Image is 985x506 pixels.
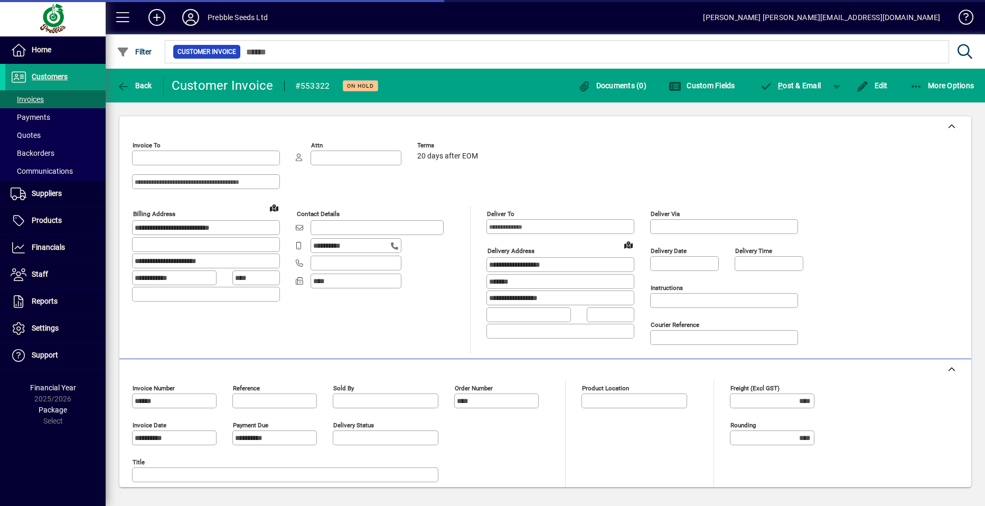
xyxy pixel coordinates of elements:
mat-label: Instructions [651,284,683,292]
a: View on map [266,199,283,216]
div: Customer Invoice [172,77,274,94]
a: Support [5,342,106,369]
a: View on map [620,236,637,253]
a: Reports [5,288,106,315]
mat-label: Deliver To [487,210,514,218]
span: Custom Fields [669,81,735,90]
span: Communications [11,167,73,175]
a: Invoices [5,90,106,108]
button: Edit [853,76,890,95]
button: Post & Email [755,76,827,95]
span: Suppliers [32,189,62,198]
button: Custom Fields [666,76,738,95]
mat-label: Product location [582,385,629,392]
a: Settings [5,315,106,342]
a: Home [5,37,106,63]
span: Financial Year [30,383,76,392]
mat-label: Reference [233,385,260,392]
span: Payments [11,113,50,121]
mat-label: Freight (excl GST) [730,385,780,392]
span: Edit [856,81,888,90]
mat-label: Invoice number [133,385,175,392]
a: Quotes [5,126,106,144]
mat-label: Sold by [333,385,354,392]
span: Home [32,45,51,54]
span: Filter [117,48,152,56]
span: Quotes [11,131,41,139]
mat-label: Deliver via [651,210,680,218]
span: 20 days after EOM [417,152,478,161]
span: On hold [347,82,374,89]
a: Backorders [5,144,106,162]
button: Add [140,8,174,27]
button: Back [114,76,155,95]
mat-label: Delivery status [333,421,374,429]
span: Terms [417,142,481,149]
mat-label: Delivery date [651,247,687,255]
mat-label: Attn [311,142,323,149]
span: Financials [32,243,65,251]
a: Products [5,208,106,234]
a: Staff [5,261,106,288]
span: Reports [32,297,58,305]
a: Financials [5,235,106,261]
button: Filter [114,42,155,61]
a: Communications [5,162,106,180]
button: Profile [174,8,208,27]
span: Customer Invoice [177,46,236,57]
mat-label: Rounding [730,421,756,429]
span: Invoices [11,95,44,104]
span: Back [117,81,152,90]
button: More Options [907,76,977,95]
button: Documents (0) [575,76,649,95]
span: Staff [32,270,48,278]
span: ost & Email [760,81,821,90]
div: [PERSON_NAME] [PERSON_NAME][EMAIL_ADDRESS][DOMAIN_NAME] [703,9,940,26]
div: #553322 [295,78,330,95]
div: Prebble Seeds Ltd [208,9,268,26]
mat-label: Invoice To [133,142,161,149]
span: Support [32,351,58,359]
a: Payments [5,108,106,126]
a: Suppliers [5,181,106,207]
span: Customers [32,72,68,81]
mat-label: Order number [455,385,493,392]
a: Knowledge Base [951,2,972,36]
span: Products [32,216,62,224]
span: P [778,81,783,90]
mat-label: Delivery time [735,247,772,255]
span: Documents (0) [578,81,646,90]
span: Package [39,406,67,414]
mat-label: Payment due [233,421,268,429]
span: More Options [910,81,974,90]
span: Settings [32,324,59,332]
mat-label: Invoice date [133,421,166,429]
mat-label: Courier Reference [651,321,699,329]
mat-label: Title [133,458,145,466]
app-page-header-button: Back [106,76,164,95]
span: Backorders [11,149,54,157]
